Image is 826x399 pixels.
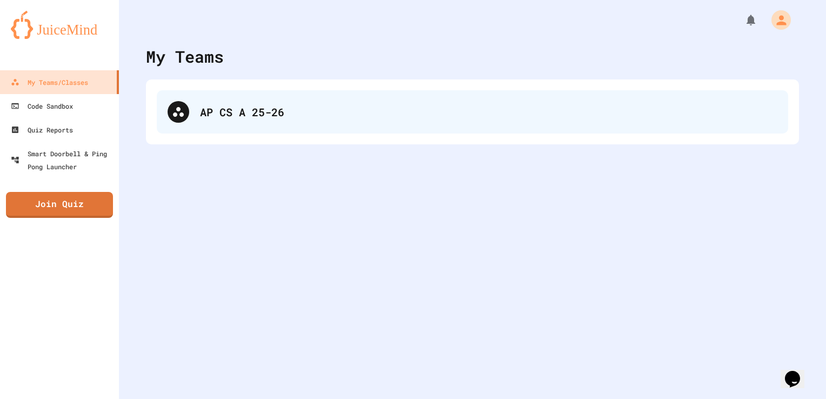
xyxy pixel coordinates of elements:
[11,123,73,136] div: Quiz Reports
[11,76,88,89] div: My Teams/Classes
[157,90,788,134] div: AP CS A 25-26
[146,44,224,69] div: My Teams
[11,11,108,39] img: logo-orange.svg
[724,11,760,29] div: My Notifications
[760,8,794,32] div: My Account
[781,356,815,388] iframe: chat widget
[11,147,115,173] div: Smart Doorbell & Ping Pong Launcher
[11,99,73,112] div: Code Sandbox
[6,192,113,218] a: Join Quiz
[200,104,777,120] div: AP CS A 25-26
